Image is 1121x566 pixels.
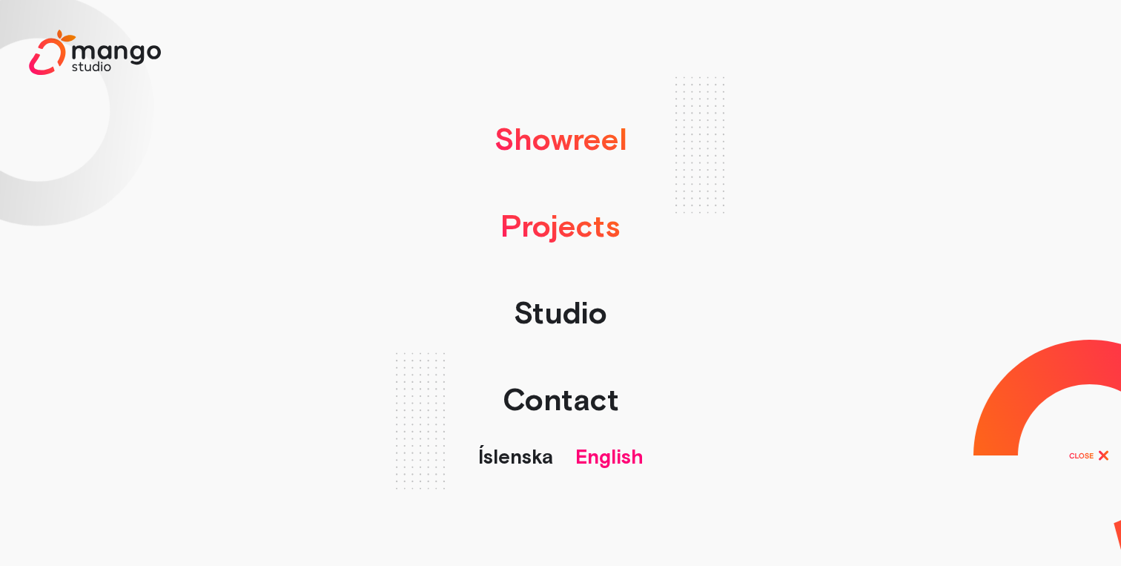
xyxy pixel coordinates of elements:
div: menu [1059,424,1121,487]
a: Contact [495,356,626,443]
a: Studio [506,269,615,356]
a: Íslenska [478,445,553,468]
a: Projects [493,182,628,269]
a: Showreel [487,96,635,182]
a: English [575,445,644,468]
